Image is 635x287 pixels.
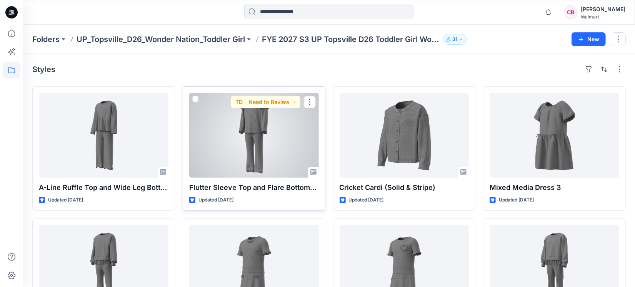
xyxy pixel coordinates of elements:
[198,196,233,204] p: Updated [DATE]
[262,34,440,45] p: FYE 2027 S3 UP Topsville D26 Toddler Girl Wonder Nation
[77,34,245,45] a: UP_Topsville_D26_Wonder Nation_Toddler Girl
[499,196,534,204] p: Updated [DATE]
[32,65,55,74] h4: Styles
[452,35,457,44] p: 31
[564,5,578,19] div: CB
[349,196,384,204] p: Updated [DATE]
[443,34,467,45] button: 31
[39,93,168,178] a: A-Line Ruffle Top and Wide Leg Bottoms Set
[189,182,319,193] p: Flutter Sleeve Top and Flare Bottoms Set
[581,5,625,14] div: [PERSON_NAME]
[340,182,469,193] p: Cricket Cardi (Solid & Stripe)
[340,93,469,178] a: Cricket Cardi (Solid & Stripe)
[490,93,619,178] a: Mixed Media Dress 3
[189,93,319,178] a: Flutter Sleeve Top and Flare Bottoms Set
[581,14,625,20] div: Walmart
[490,182,619,193] p: Mixed Media Dress 3
[48,196,83,204] p: Updated [DATE]
[39,182,168,193] p: A-Line Ruffle Top and Wide Leg Bottoms Set
[32,34,60,45] a: Folders
[572,32,606,46] button: New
